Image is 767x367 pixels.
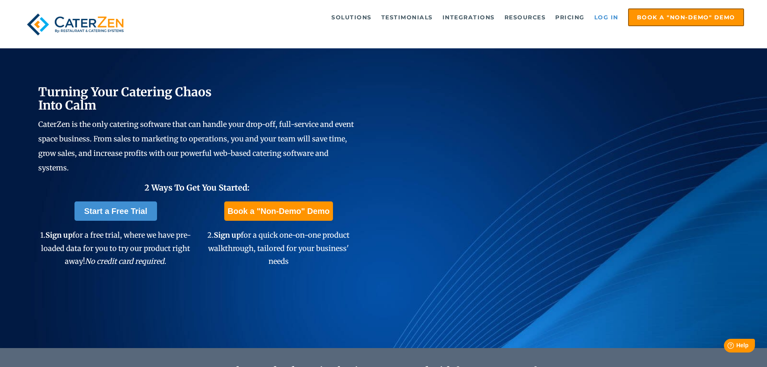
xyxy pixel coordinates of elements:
[38,120,354,172] span: CaterZen is the only catering software that can handle your drop-off, full-service and event spac...
[74,201,157,221] a: Start a Free Trial
[23,8,128,40] img: caterzen
[628,8,744,26] a: Book a "Non-Demo" Demo
[207,230,349,266] span: 2. for a quick one-on-one product walkthrough, tailored for your business' needs
[38,84,212,113] span: Turning Your Catering Chaos Into Calm
[145,182,250,193] span: 2 Ways To Get You Started:
[85,257,166,266] em: No credit card required.
[146,8,744,26] div: Navigation Menu
[500,9,550,25] a: Resources
[45,230,72,240] span: Sign up
[214,230,241,240] span: Sign up
[551,9,589,25] a: Pricing
[327,9,376,25] a: Solutions
[438,9,499,25] a: Integrations
[224,201,333,221] a: Book a "Non-Demo" Demo
[377,9,437,25] a: Testimonials
[695,336,758,358] iframe: Help widget launcher
[590,9,622,25] a: Log in
[40,230,191,266] span: 1. for a free trial, where we have pre-loaded data for you to try our product right away!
